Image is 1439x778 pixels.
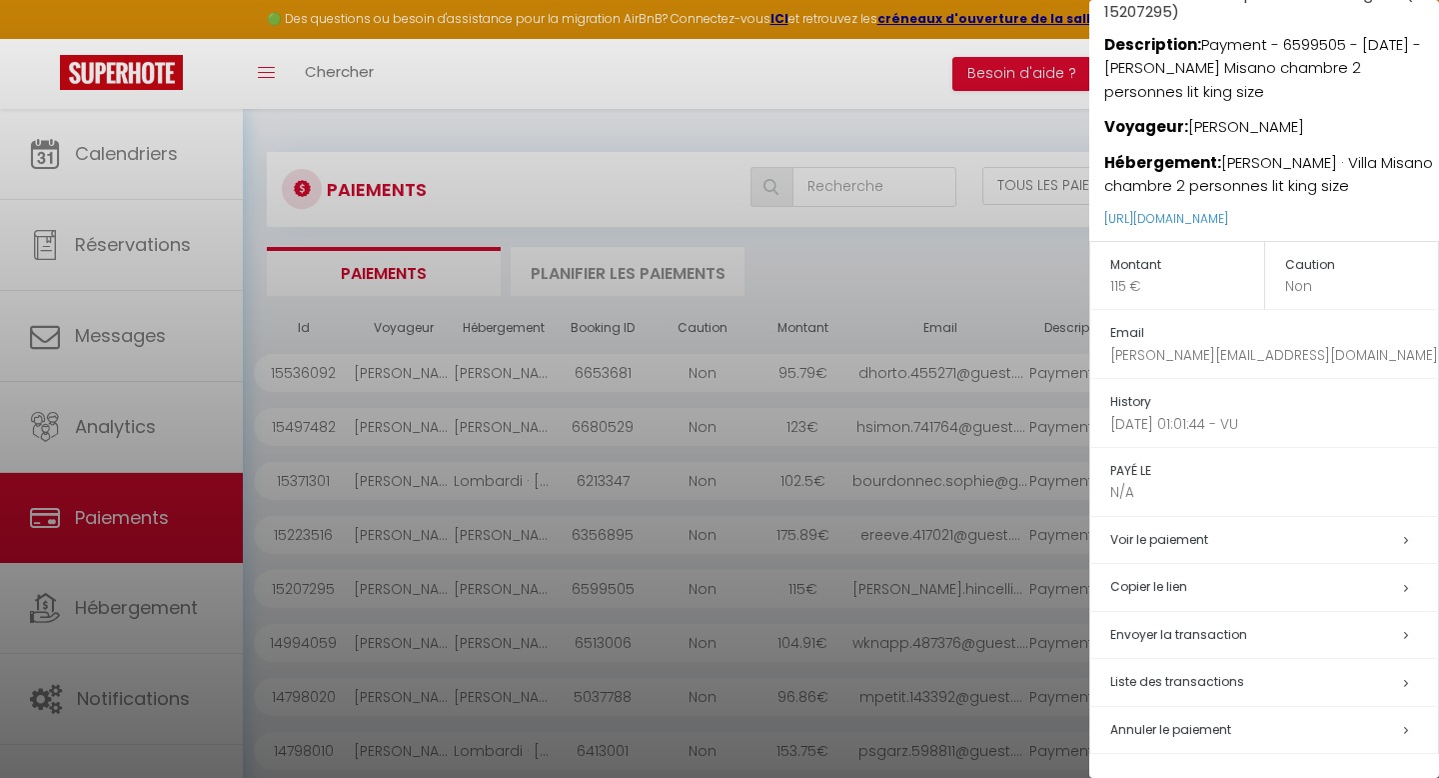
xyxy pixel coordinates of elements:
strong: Hébergement: [1104,152,1221,173]
h5: PAYÉ LE [1110,460,1438,483]
button: Ouvrir le widget de chat LiveChat [16,8,76,68]
p: Non [1285,276,1439,297]
h5: Copier le lien [1110,576,1438,599]
p: [PERSON_NAME] [1104,103,1439,139]
strong: Description: [1104,34,1201,55]
p: [PERSON_NAME] · Villa Misano chambre 2 personnes lit king size [1104,139,1439,198]
strong: Voyageur: [1104,116,1188,137]
span: Liste des transactions [1110,673,1244,690]
p: Payment - 6599505 - [DATE] - [PERSON_NAME] Misano chambre 2 personnes lit king size [1104,21,1439,104]
h5: Email [1110,322,1438,345]
p: [DATE] 01:01:44 - VU [1110,414,1438,435]
h5: Montant [1110,254,1264,277]
a: Voir le paiement [1110,531,1208,548]
a: [URL][DOMAIN_NAME] [1104,210,1228,227]
h5: History [1110,391,1438,414]
p: N/A [1110,482,1438,503]
span: Annuler le paiement [1110,721,1231,738]
p: [PERSON_NAME][EMAIL_ADDRESS][DOMAIN_NAME] [1110,345,1438,366]
span: Envoyer la transaction [1110,626,1247,643]
h5: Caution [1285,254,1439,277]
p: 115 € [1110,276,1264,297]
